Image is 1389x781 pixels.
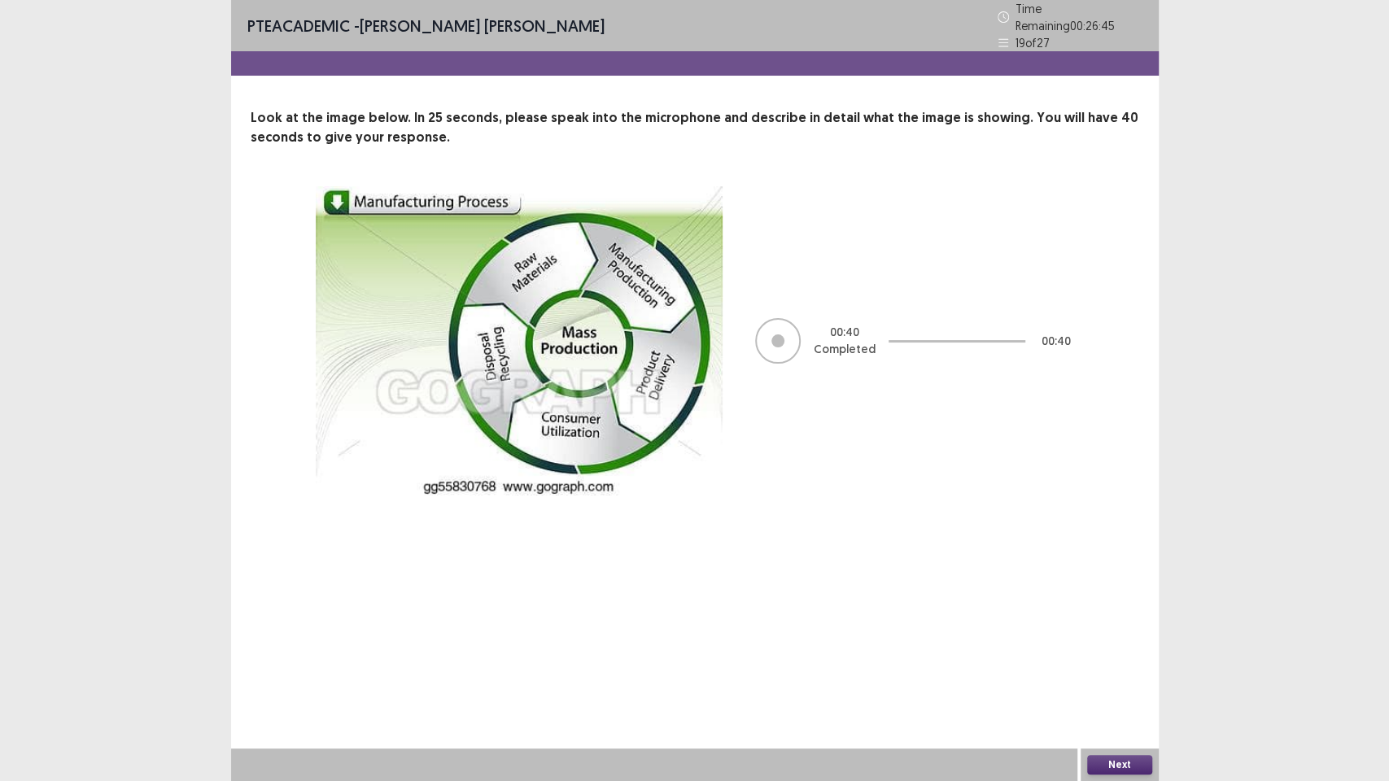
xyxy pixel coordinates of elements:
[1042,333,1071,350] p: 00 : 40
[251,108,1139,147] p: Look at the image below. In 25 seconds, please speak into the microphone and describe in detail w...
[830,324,859,341] p: 00 : 40
[814,341,876,358] p: Completed
[247,15,350,36] span: PTE academic
[1016,34,1050,51] p: 19 of 27
[247,14,605,38] p: - [PERSON_NAME] [PERSON_NAME]
[1087,755,1152,774] button: Next
[316,186,723,495] img: image-description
